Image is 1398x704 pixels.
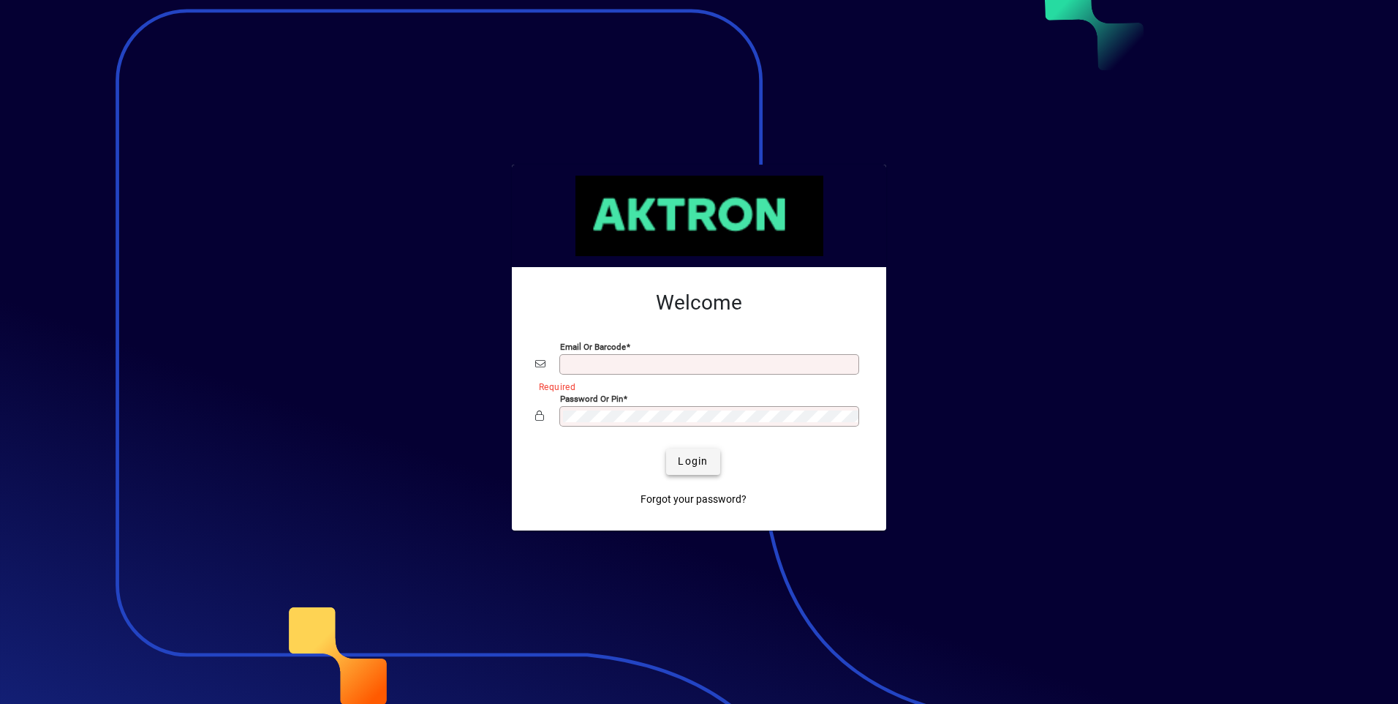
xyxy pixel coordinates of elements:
mat-label: Password or Pin [560,393,623,403]
mat-error: Required [539,378,851,394]
span: Login [678,454,708,469]
button: Login [666,449,719,475]
a: Forgot your password? [635,487,752,513]
span: Forgot your password? [641,492,747,507]
mat-label: Email or Barcode [560,341,626,351]
h2: Welcome [535,291,863,315]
